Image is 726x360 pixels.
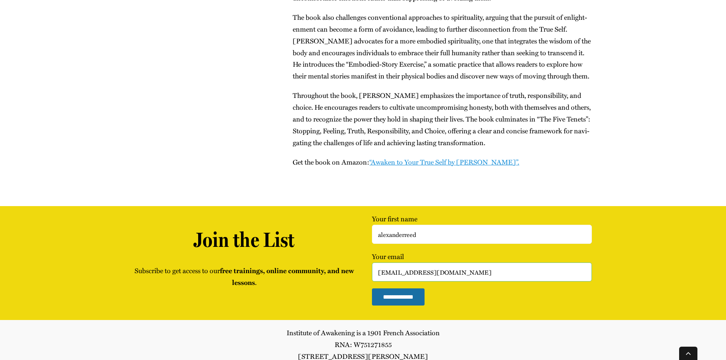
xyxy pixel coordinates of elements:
[220,266,354,287] strong: free train­ings, online com­mu­ni­ty, and new lessons
[293,11,591,82] p: The book also chal­lenges con­ven­tion­al approach­es to spir­i­tu­al­i­ty, argu­ing that the pur...
[293,90,591,149] p: Through­out the book, [PERSON_NAME] empha­sizes the impor­tance of truth, respon­si­bil­i­ty, and...
[372,225,591,244] input: Your first name
[369,157,519,167] a: “Awak­en to Your True Self by [PERSON_NAME]”.
[372,214,591,238] label: Your first name
[134,265,354,288] p: Sub­scribe to get access to our .
[293,156,591,168] p: Get the book on Ama­zon:
[372,262,591,282] input: Your email
[372,213,591,306] form: Contact form
[134,227,354,252] h2: Join the List
[372,251,591,276] label: Your email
